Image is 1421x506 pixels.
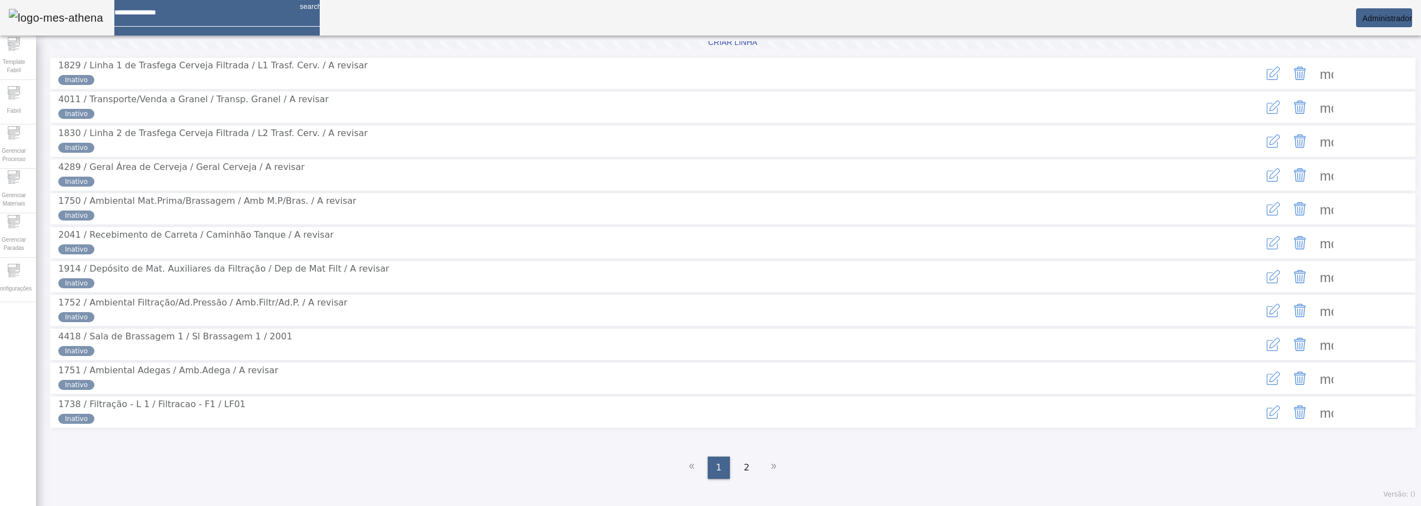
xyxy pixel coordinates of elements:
[1313,263,1340,290] button: Mais
[58,297,347,308] span: 1752 / Ambiental Filtração/Ad.Pressão / Amb.Filtr/Ad.P. / A revisar
[1287,263,1313,290] button: Delete
[58,60,367,71] span: 1829 / Linha 1 de Trasfega Cerveja Filtrada / L1 Trasf. Cerv. / A revisar
[1362,14,1412,23] span: Administrador
[58,365,278,375] span: 1751 / Ambiental Adegas / Amb.Adega / A revisar
[1287,162,1313,188] button: Delete
[58,263,389,274] span: 1914 / Depósito de Mat. Auxiliares da Filtração / Dep de Mat Filt / A revisar
[1287,128,1313,154] button: Delete
[1287,331,1313,358] button: Delete
[1313,60,1340,87] button: Mais
[1313,196,1340,222] button: Mais
[65,211,88,221] span: Inativo
[65,109,88,119] span: Inativo
[65,414,88,424] span: Inativo
[1313,94,1340,121] button: Mais
[58,331,293,342] span: 4418 / Sala de Brassagem 1 / Sl Brassagem 1 / 2001
[58,196,356,206] span: 1750 / Ambiental Mat.Prima/Brassagem / Amb M.P/Bras. / A revisar
[58,94,329,104] span: 4011 / Transporte/Venda a Granel / Transp. Granel / A revisar
[1287,196,1313,222] button: Delete
[1313,331,1340,358] button: Mais
[1313,297,1340,324] button: Mais
[65,75,88,85] span: Inativo
[58,162,305,172] span: 4289 / Geral Área de Cerveja / Geral Cerveja / A revisar
[1287,365,1313,392] button: Delete
[1313,365,1340,392] button: Mais
[1287,60,1313,87] button: Delete
[65,278,88,288] span: Inativo
[65,244,88,254] span: Inativo
[1287,399,1313,425] button: Delete
[1313,399,1340,425] button: Mais
[65,380,88,390] span: Inativo
[1313,229,1340,256] button: Mais
[1287,229,1313,256] button: Delete
[1313,128,1340,154] button: Mais
[744,461,749,474] span: 2
[58,229,334,240] span: 2041 / Recebimento de Carreta / Caminhão Tanque / A revisar
[58,128,367,138] span: 1830 / Linha 2 de Trasfega Cerveja Filtrada / L2 Trasf. Cerv. / A revisar
[65,177,88,187] span: Inativo
[65,312,88,322] span: Inativo
[1383,490,1415,498] span: Versão: ()
[3,103,24,118] span: Fabril
[708,37,758,48] div: Criar linha
[9,9,103,27] img: logo-mes-athena
[1287,297,1313,324] button: Delete
[1313,162,1340,188] button: Mais
[1287,94,1313,121] button: Delete
[65,143,88,153] span: Inativo
[58,399,245,409] span: 1738 / Filtração - L 1 / Filtracao - F1 / LF01
[65,346,88,356] span: Inativo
